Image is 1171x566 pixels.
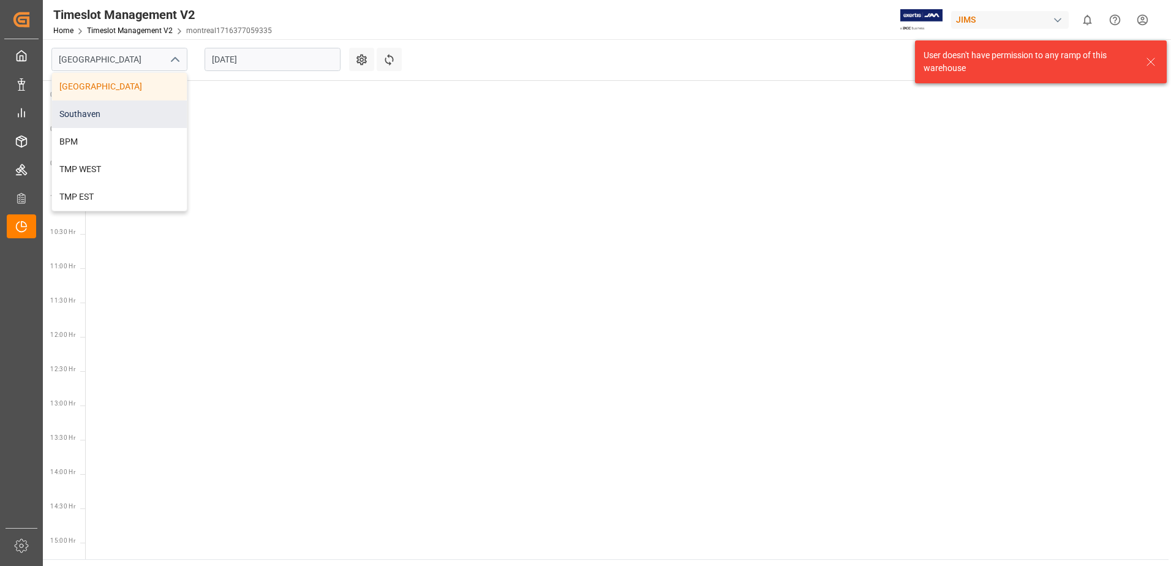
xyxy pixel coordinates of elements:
[50,91,75,98] span: 08:30 Hr
[52,156,187,183] div: TMP WEST
[87,26,173,35] a: Timeslot Management V2
[52,100,187,128] div: Southaven
[50,297,75,304] span: 11:30 Hr
[50,434,75,441] span: 13:30 Hr
[53,6,272,24] div: Timeslot Management V2
[50,537,75,544] span: 15:00 Hr
[50,194,75,201] span: 10:00 Hr
[50,469,75,475] span: 14:00 Hr
[50,126,75,132] span: 09:00 Hr
[52,73,187,100] div: [GEOGRAPHIC_DATA]
[50,263,75,270] span: 11:00 Hr
[53,26,73,35] a: Home
[205,48,341,71] input: DD.MM.YYYY
[52,183,187,211] div: TMP EST
[50,160,75,167] span: 09:30 Hr
[900,9,943,31] img: Exertis%20JAM%20-%20Email%20Logo.jpg_1722504956.jpg
[50,366,75,372] span: 12:30 Hr
[51,48,187,71] input: Type to search/select
[165,50,183,69] button: close menu
[924,49,1134,75] div: User doesn't have permission to any ramp of this warehouse
[50,331,75,338] span: 12:00 Hr
[50,228,75,235] span: 10:30 Hr
[50,400,75,407] span: 13:00 Hr
[52,128,187,156] div: BPM
[50,503,75,510] span: 14:30 Hr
